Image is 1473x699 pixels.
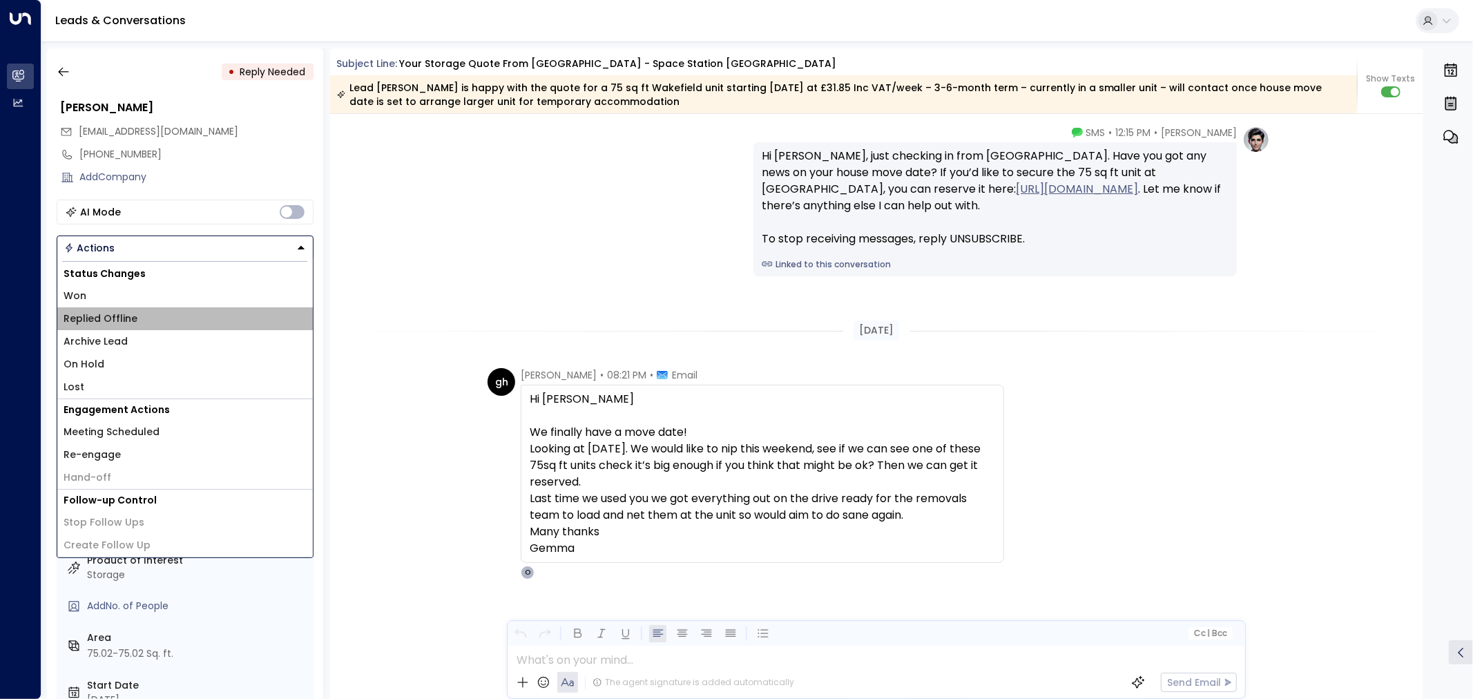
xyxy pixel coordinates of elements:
button: Actions [57,236,314,260]
span: Email [672,368,697,382]
div: Actions [64,242,115,254]
label: Start Date [88,678,308,693]
span: [PERSON_NAME] [1161,126,1237,140]
span: Archive Lead [64,334,128,349]
span: Re-engage [64,448,122,462]
span: 08:21 PM [607,368,646,382]
span: Meeting Scheduled [64,425,160,439]
span: 12:15 PM [1115,126,1151,140]
div: We finally have a move date! [530,424,995,441]
a: Leads & Conversations [55,12,186,28]
span: Subject Line: [337,57,398,70]
span: Show Texts [1366,73,1415,85]
div: Many thanks [530,524,995,540]
h1: Follow-up Control [57,490,313,511]
div: Last time we used you we got everything out on the drive ready for the removals team to load and ... [530,490,995,524]
button: Redo [536,625,553,642]
div: • [229,59,235,84]
span: • [600,368,604,382]
h1: Status Changes [57,263,313,285]
div: Lead [PERSON_NAME] is happy with the quote for a 75 sq ft Wakefield unit starting [DATE] at £31.8... [337,81,1349,108]
div: AddNo. of People [88,599,308,613]
div: Your storage quote from [GEOGRAPHIC_DATA] - Space Station [GEOGRAPHIC_DATA] [399,57,836,71]
div: Button group with a nested menu [57,236,314,260]
div: The agent signature is added automatically [593,676,794,689]
span: Create Follow Up [64,538,151,553]
div: Hi [PERSON_NAME] [530,391,995,408]
div: O [521,566,535,580]
button: Undo [512,625,529,642]
span: [EMAIL_ADDRESS][DOMAIN_NAME] [79,124,239,138]
span: | [1207,629,1210,638]
div: AI Mode [81,205,122,219]
a: Linked to this conversation [762,258,1229,271]
span: On Hold [64,357,105,372]
label: Product of Interest [88,553,308,568]
div: [DATE] [854,320,899,341]
div: Gemma [530,540,995,557]
span: aspleyspud@hotmail.com [79,124,239,139]
span: • [1154,126,1157,140]
span: • [650,368,653,382]
div: gh [488,368,515,396]
span: Stop Follow Ups [64,515,145,530]
div: [PERSON_NAME] [61,99,314,116]
span: SMS [1086,126,1105,140]
img: profile-logo.png [1242,126,1270,153]
span: [PERSON_NAME] [521,368,597,382]
span: Replied Offline [64,312,138,326]
div: AddCompany [80,170,314,184]
a: [URL][DOMAIN_NAME] [1016,181,1138,198]
span: Hand-off [64,470,112,485]
div: [PHONE_NUMBER] [80,147,314,162]
div: Looking at [DATE]. We would like to nip this weekend, see if we can see one of these 75sq ft unit... [530,441,995,490]
span: • [1108,126,1112,140]
button: Cc|Bcc [1188,627,1233,640]
span: Lost [64,380,85,394]
label: Area [88,631,308,645]
span: Reply Needed [240,65,306,79]
div: Hi [PERSON_NAME], just checking in from [GEOGRAPHIC_DATA]. Have you got any news on your house mo... [762,148,1229,247]
div: 75.02-75.02 Sq. ft. [88,647,174,661]
span: Cc Bcc [1194,629,1227,638]
div: Storage [88,568,308,582]
span: Won [64,289,87,303]
h1: Engagement Actions [57,399,313,421]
